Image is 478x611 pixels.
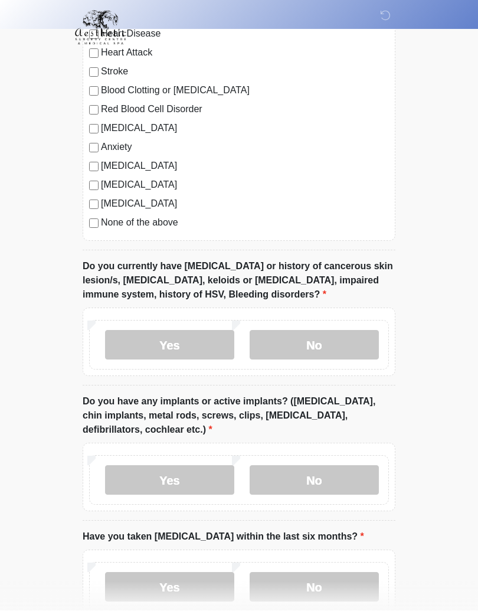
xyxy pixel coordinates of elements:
label: Do you currently have [MEDICAL_DATA] or history of cancerous skin lesion/s, [MEDICAL_DATA], keloi... [83,260,395,302]
input: [MEDICAL_DATA] [89,200,99,210]
label: Yes [105,573,234,602]
label: [MEDICAL_DATA] [101,178,389,192]
input: Red Blood Cell Disorder [89,106,99,115]
label: Stroke [101,65,389,79]
input: Blood Clotting or [MEDICAL_DATA] [89,87,99,96]
label: No [250,331,379,360]
label: Do you have any implants or active implants? ([MEDICAL_DATA], chin implants, metal rods, screws, ... [83,395,395,437]
label: [MEDICAL_DATA] [101,122,389,136]
input: [MEDICAL_DATA] [89,125,99,134]
img: Aesthetic Surgery Centre, PLLC Logo [71,9,130,47]
input: [MEDICAL_DATA] [89,181,99,191]
label: Blood Clotting or [MEDICAL_DATA] [101,84,389,98]
label: [MEDICAL_DATA] [101,159,389,174]
label: None of the above [101,216,389,230]
label: Have you taken [MEDICAL_DATA] within the last six months? [83,530,364,544]
input: None of the above [89,219,99,228]
input: Anxiety [89,143,99,153]
label: Yes [105,466,234,495]
label: No [250,466,379,495]
label: [MEDICAL_DATA] [101,197,389,211]
label: Anxiety [101,141,389,155]
input: Stroke [89,68,99,77]
label: Red Blood Cell Disorder [101,103,389,117]
label: No [250,573,379,602]
input: [MEDICAL_DATA] [89,162,99,172]
label: Yes [105,331,234,360]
